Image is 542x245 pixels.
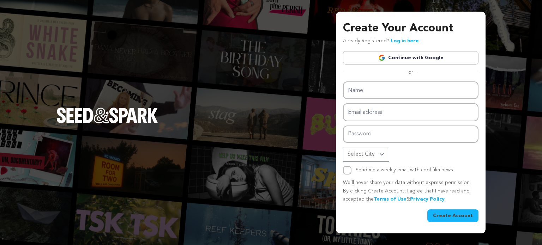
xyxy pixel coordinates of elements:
img: Google logo [378,54,385,61]
img: Seed&Spark Logo [56,108,158,123]
p: Already Registered? [343,37,419,45]
p: We’ll never share your data without express permission. By clicking Create Account, I agree that ... [343,179,478,204]
a: Continue with Google [343,51,478,65]
label: Send me a weekly email with cool film news [356,167,453,172]
button: Create Account [427,209,478,222]
input: Name [343,81,478,99]
input: Password [343,125,478,143]
h3: Create Your Account [343,20,478,37]
a: Privacy Policy [410,197,445,202]
a: Terms of Use [374,197,406,202]
span: or [404,69,417,76]
input: Email address [343,103,478,121]
a: Seed&Spark Homepage [56,108,158,137]
a: Log in here [391,38,419,43]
